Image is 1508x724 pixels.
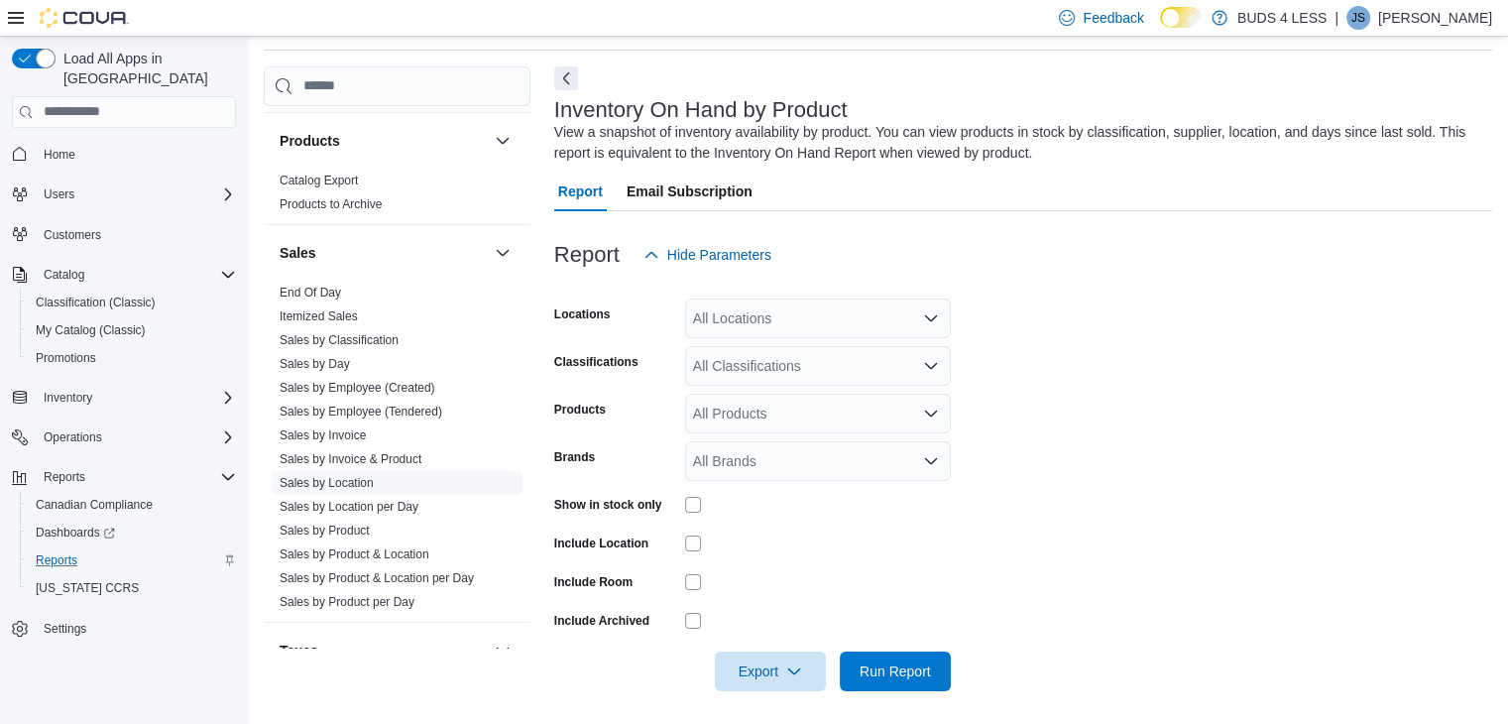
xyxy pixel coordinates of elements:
button: Hide Parameters [636,235,779,275]
button: Settings [4,614,244,643]
button: Operations [4,423,244,451]
span: Promotions [28,346,236,370]
span: Settings [36,616,236,641]
span: Products to Archive [280,196,382,212]
span: Reports [44,469,85,485]
button: Reports [36,465,93,489]
button: Run Report [840,652,951,691]
span: My Catalog (Classic) [28,318,236,342]
span: Canadian Compliance [28,493,236,517]
button: Promotions [20,344,244,372]
span: Export [727,652,814,691]
span: Itemized Sales [280,308,358,324]
button: Home [4,140,244,169]
span: Dashboards [36,525,115,541]
span: Sales by Invoice & Product [280,451,421,467]
h3: Sales [280,243,316,263]
a: Classification (Classic) [28,291,164,314]
div: Products [264,169,530,224]
h3: Report [554,243,620,267]
button: Export [715,652,826,691]
a: Sales by Classification [280,333,399,347]
span: Settings [44,621,86,637]
span: Sales by Location per Day [280,499,418,515]
label: Classifications [554,354,638,370]
label: Include Room [554,574,633,590]
img: Cova [40,8,129,28]
button: Products [491,129,515,153]
span: Home [44,147,75,163]
span: Report [558,172,603,211]
span: Sales by Employee (Created) [280,380,435,396]
button: Next [554,66,578,90]
a: Dashboards [20,519,244,546]
button: Catalog [36,263,92,287]
a: Sales by Day [280,357,350,371]
label: Show in stock only [554,497,662,513]
a: Sales by Employee (Tendered) [280,405,442,419]
button: Users [4,181,244,208]
span: Inventory [36,386,236,410]
span: Customers [36,222,236,247]
span: Feedback [1083,8,1143,28]
a: Itemized Sales [280,309,358,323]
label: Include Archived [554,613,649,629]
a: Canadian Compliance [28,493,161,517]
nav: Complex example [12,132,236,695]
span: Sales by Product & Location per Day [280,570,474,586]
button: Reports [20,546,244,574]
a: Products to Archive [280,197,382,211]
button: Open list of options [923,453,939,469]
a: Sales by Location per Day [280,500,418,514]
span: Sales by Employee (Tendered) [280,404,442,420]
div: Jon Stephan [1346,6,1370,30]
span: Sales by Product [280,523,370,539]
button: Canadian Compliance [20,491,244,519]
button: Taxes [491,639,515,663]
a: Sales by Employee (Created) [280,381,435,395]
span: Users [36,182,236,206]
input: Dark Mode [1160,7,1202,28]
button: Open list of options [923,310,939,326]
button: Classification (Classic) [20,289,244,316]
button: Sales [280,243,487,263]
button: Open list of options [923,358,939,374]
button: Inventory [4,384,244,412]
label: Brands [554,449,595,465]
a: Sales by Product [280,524,370,538]
h3: Taxes [280,641,318,661]
span: Sales by Product & Location [280,546,429,562]
button: Sales [491,241,515,265]
button: Taxes [280,641,487,661]
a: Sales by Product & Location [280,547,429,561]
span: Load All Apps in [GEOGRAPHIC_DATA] [56,49,236,88]
span: Catalog [36,263,236,287]
button: Open list of options [923,406,939,422]
a: Reports [28,548,85,572]
button: Customers [4,220,244,249]
span: Operations [44,429,102,445]
button: Products [280,131,487,151]
span: Sales by Classification [280,332,399,348]
h3: Products [280,131,340,151]
span: Users [44,186,74,202]
button: Catalog [4,261,244,289]
a: My Catalog (Classic) [28,318,154,342]
button: Reports [4,463,244,491]
span: Customers [44,227,101,243]
a: Sales by Location [280,476,374,490]
a: Sales by Product per Day [280,595,414,609]
a: Dashboards [28,521,123,544]
span: Hide Parameters [667,245,771,265]
span: Reports [28,548,236,572]
span: Catalog Export [280,173,358,188]
button: My Catalog (Classic) [20,316,244,344]
p: | [1334,6,1338,30]
span: Inventory [44,390,92,406]
span: Promotions [36,350,96,366]
span: Classification (Classic) [28,291,236,314]
span: My Catalog (Classic) [36,322,146,338]
a: Home [36,143,83,167]
span: Email Subscription [627,172,753,211]
button: [US_STATE] CCRS [20,574,244,602]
